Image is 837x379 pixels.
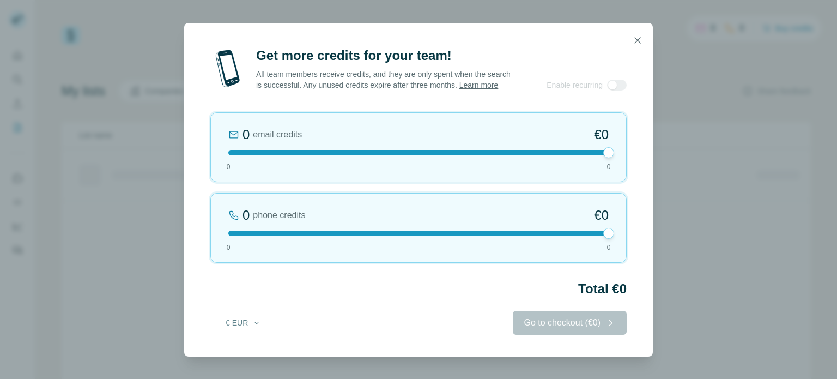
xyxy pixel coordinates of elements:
[242,126,250,143] div: 0
[242,207,250,224] div: 0
[594,207,609,224] span: €0
[256,69,512,91] p: All team members receive credits, and they are only spent when the search is successful. Any unus...
[594,126,609,143] span: €0
[210,47,245,91] img: mobile-phone
[253,209,305,222] span: phone credits
[210,280,627,298] h2: Total €0
[218,313,269,333] button: € EUR
[253,128,302,141] span: email credits
[227,243,231,252] span: 0
[227,162,231,172] span: 0
[459,81,499,89] a: Learn more
[547,80,603,91] span: Enable recurring
[607,162,611,172] span: 0
[607,243,611,252] span: 0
